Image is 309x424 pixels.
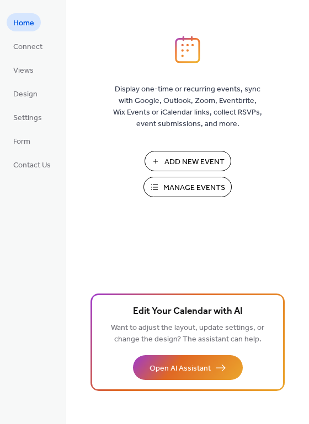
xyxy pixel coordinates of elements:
span: Add New Event [164,156,225,168]
span: Home [13,18,34,29]
span: Form [13,136,30,148]
span: Contact Us [13,160,51,171]
span: Design [13,89,38,100]
a: Contact Us [7,155,57,173]
span: Manage Events [163,182,225,194]
span: Display one-time or recurring events, sync with Google, Outlook, Zoom, Eventbrite, Wix Events or ... [113,84,262,130]
button: Manage Events [143,177,232,197]
a: Views [7,61,40,79]
span: Settings [13,112,42,124]
span: Want to adjust the layout, update settings, or change the design? The assistant can help. [111,320,264,347]
span: Connect [13,41,42,53]
a: Form [7,132,37,150]
a: Home [7,13,41,31]
span: Edit Your Calendar with AI [133,304,243,319]
button: Open AI Assistant [133,355,243,380]
span: Open AI Assistant [150,363,211,374]
button: Add New Event [145,151,231,171]
span: Views [13,65,34,77]
a: Design [7,84,44,102]
a: Connect [7,37,49,55]
img: logo_icon.svg [175,36,200,63]
a: Settings [7,108,49,126]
